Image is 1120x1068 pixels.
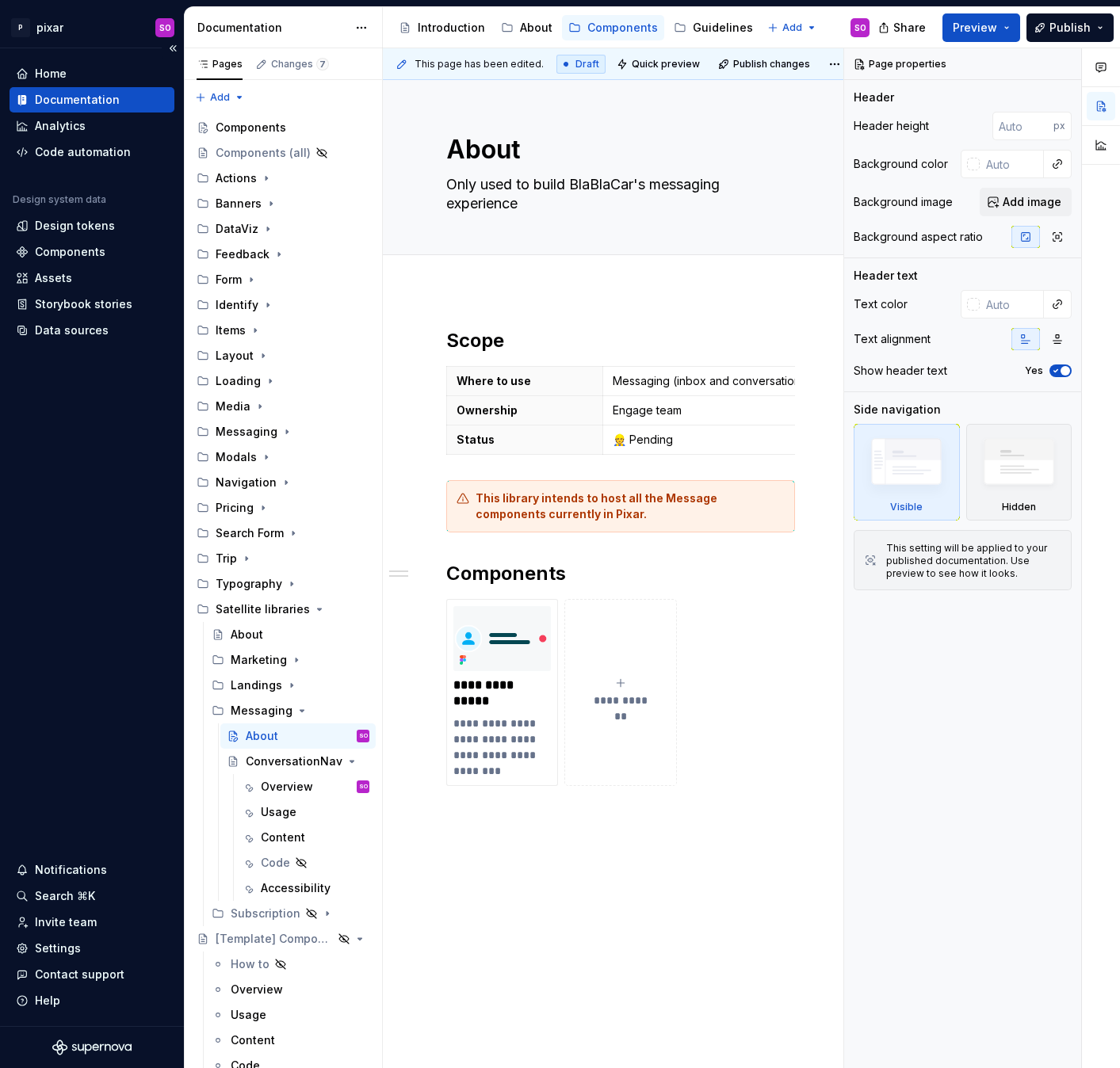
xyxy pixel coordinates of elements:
div: Banners [190,191,376,216]
a: Assets [10,265,174,291]
span: This page has been edited. [415,58,544,71]
a: Documentation [10,87,174,113]
div: Header [854,90,894,105]
span: Draft [575,58,599,71]
a: Supernova Logo [52,1039,132,1055]
div: Background aspect ratio [854,229,983,245]
a: OverviewSO [235,774,376,799]
a: Data sources [10,318,174,343]
strong: This library intends to host all the Message components currently in Pixar. [476,491,720,521]
div: Identify [190,292,376,318]
div: SO [359,779,368,795]
div: Feedback [216,246,269,262]
h2: Scope [446,328,795,353]
div: Side navigation [854,402,941,418]
a: About [205,622,376,647]
div: Contact support [35,967,124,982]
span: Add image [1003,194,1061,210]
a: Content [205,1028,376,1053]
p: px [1053,120,1065,132]
div: Loading [190,368,376,394]
div: Satellite libraries [190,597,376,622]
a: AboutSO [220,723,376,749]
button: Preview [942,13,1020,42]
button: Help [10,988,174,1013]
div: Components [35,244,105,260]
div: Marketing [205,647,376,673]
div: Design system data [13,193,106,206]
button: PpixarSO [3,10,181,44]
div: Code automation [35,144,131,160]
div: Help [35,993,60,1009]
div: Usage [231,1007,266,1023]
div: Navigation [190,470,376,495]
div: Form [216,272,242,288]
a: Components [190,115,376,140]
a: Usage [235,799,376,825]
div: Pages [197,58,243,71]
div: Navigation [216,475,277,490]
button: Quick preview [612,53,707,75]
div: Introduction [418,20,485,36]
div: Content [231,1032,275,1048]
span: Publish changes [733,58,810,71]
span: Add [782,21,802,34]
div: Changes [271,58,329,71]
div: Header text [854,268,918,284]
span: Quick preview [632,58,700,71]
div: About [246,728,278,744]
button: Publish [1026,13,1114,42]
div: Search ⌘K [35,888,95,904]
div: Notifications [35,862,107,878]
label: Yes [1025,364,1043,377]
div: This setting will be applied to your published documentation. Use preview to see how it looks. [886,542,1061,580]
div: Code [261,855,290,871]
input: Auto [980,290,1044,318]
a: Home [10,61,174,86]
div: Typography [216,576,282,592]
div: Text alignment [854,331,931,347]
a: Accessibility [235,875,376,901]
div: Subscription [205,901,376,926]
div: Data sources [35,322,109,338]
img: 5977efb7-19bd-4897-b522-a3dab4eb0055.png [453,606,551,671]
a: Invite team [10,910,174,935]
div: Show header text [854,363,947,379]
button: Add [763,17,822,39]
div: Pricing [190,495,376,521]
p: Engage team [613,402,892,418]
div: Header height [854,118,929,134]
div: Page tree [392,12,759,44]
div: Messaging [231,703,292,719]
div: Hidden [966,424,1072,521]
a: Settings [10,936,174,961]
div: Guidelines [693,20,753,36]
div: Items [216,322,246,338]
button: Add [190,86,250,109]
div: Text color [854,296,908,312]
div: Home [35,66,67,82]
div: Marketing [231,652,287,668]
span: Share [893,20,926,36]
div: Search Form [216,525,284,541]
a: Content [235,825,376,850]
p: Messaging (inbox and conversations) [613,373,892,389]
div: Actions [190,166,376,191]
div: About [231,627,263,643]
div: About [520,20,552,36]
input: Auto [980,150,1044,178]
div: Loading [216,373,261,389]
div: ConversationNav [246,753,342,769]
p: Ownership [457,402,593,418]
a: About [495,15,559,40]
div: Satellite libraries [216,601,310,617]
div: Subscription [231,906,300,921]
div: SO [159,21,171,34]
div: Landings [231,677,282,693]
div: Messaging [190,419,376,444]
div: SO [359,728,368,744]
p: Where to use [457,373,593,389]
a: Introduction [392,15,491,40]
div: Accessibility [261,880,331,896]
div: Identify [216,297,258,313]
